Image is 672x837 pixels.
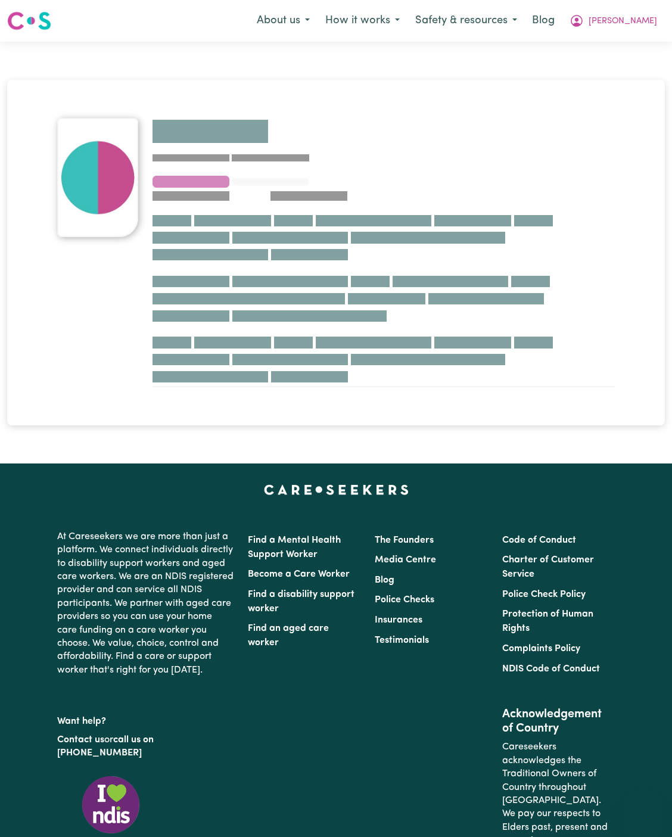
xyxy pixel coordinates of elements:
[57,735,104,745] a: Contact us
[264,485,409,494] a: Careseekers home page
[57,710,234,728] p: Want help?
[502,536,576,545] a: Code of Conduct
[248,590,354,614] a: Find a disability support worker
[248,536,341,559] a: Find a Mental Health Support Worker
[407,8,525,33] button: Safety & resources
[375,536,434,545] a: The Founders
[562,8,665,33] button: My Account
[502,644,580,654] a: Complaints Policy
[502,664,600,674] a: NDIS Code of Conduct
[318,8,407,33] button: How it works
[57,729,234,765] p: or
[375,555,436,565] a: Media Centre
[57,735,154,758] a: call us on [PHONE_NUMBER]
[589,15,657,28] span: [PERSON_NAME]
[7,10,51,32] img: Careseekers logo
[502,707,615,736] h2: Acknowledgement of Country
[525,8,562,34] a: Blog
[502,555,594,579] a: Charter of Customer Service
[248,624,329,648] a: Find an aged care worker
[249,8,318,33] button: About us
[502,609,593,633] a: Protection of Human Rights
[502,590,586,599] a: Police Check Policy
[248,570,350,579] a: Become a Care Worker
[7,7,51,35] a: Careseekers logo
[57,525,234,682] p: At Careseekers we are more than just a platform. We connect individuals directly to disability su...
[375,636,429,645] a: Testimonials
[375,595,434,605] a: Police Checks
[375,615,422,625] a: Insurances
[624,789,662,827] iframe: Button to launch messaging window
[375,575,394,585] a: Blog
